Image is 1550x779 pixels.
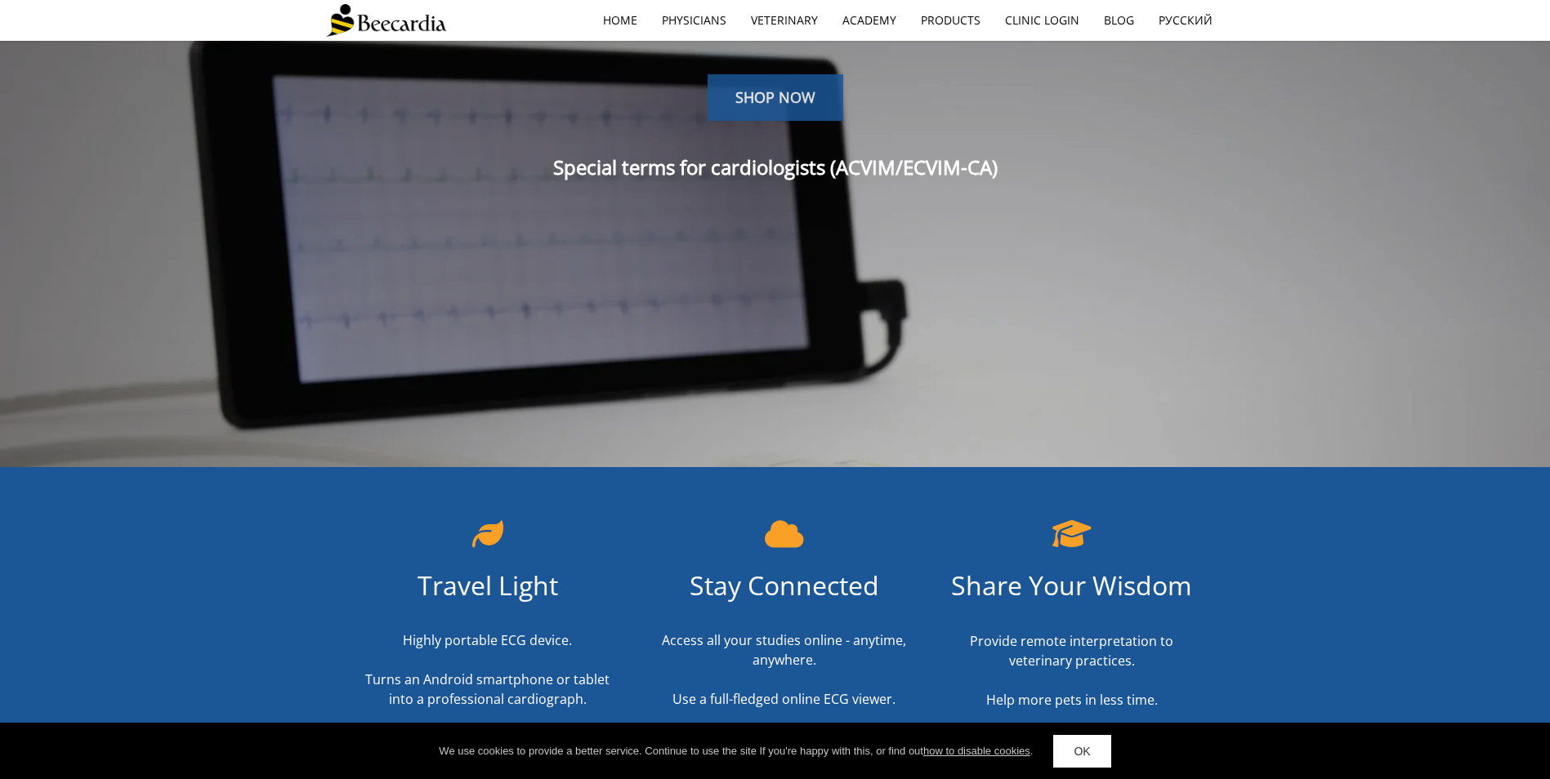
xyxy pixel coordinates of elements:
[326,4,446,37] img: Beecardia
[403,631,572,649] span: Highly portable ECG device.
[735,87,815,107] span: SHOP NOW
[365,670,373,688] span: T
[553,154,998,180] span: Special terms for cardiologists (ACVIM/ECVIM-CA)
[672,690,896,708] span: Use a full-fledged online ECG viewer.
[591,2,650,39] a: home
[830,2,909,39] a: Academy
[1092,2,1146,39] a: Blog
[993,2,1092,39] a: Clinic Login
[439,743,1033,759] div: We use cookies to provide a better service. Continue to use the site If you're happy with this, o...
[708,74,843,122] a: SHOP NOW
[662,631,906,669] span: Access all your studies online - anytime, anywhere.
[739,2,830,39] a: Veterinary
[970,632,1173,670] span: Provide remote interpretation to veterinary practices.
[418,568,558,603] span: Travel Light
[690,568,879,603] span: Stay Connected
[1146,2,1225,39] a: Русский
[923,745,1030,757] a: how to disable cookies
[909,2,993,39] a: Products
[650,2,739,39] a: Physicians
[373,670,610,708] span: urns an Android smartphone or tablet into a professional cardiograph.
[1053,735,1110,768] a: OK
[986,691,1158,709] span: Help more pets in less time.
[951,568,1192,603] span: Share Your Wisdom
